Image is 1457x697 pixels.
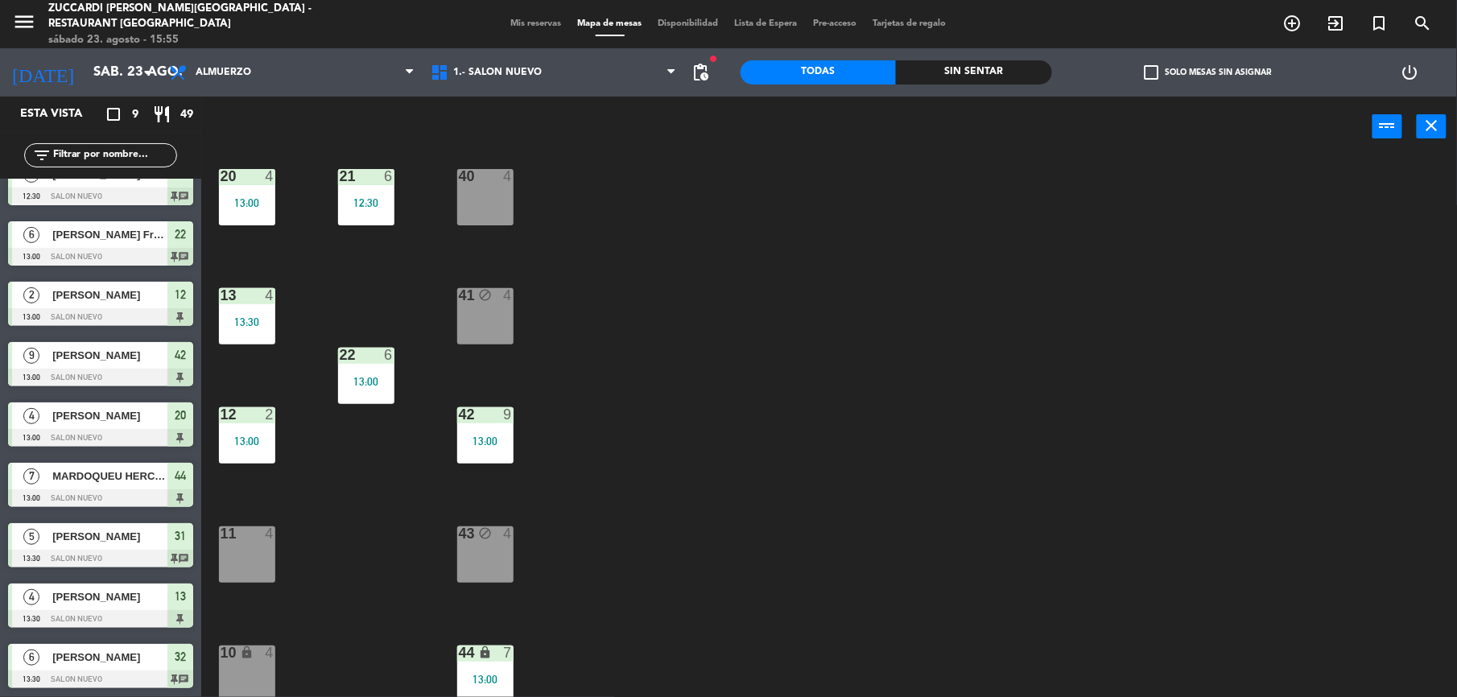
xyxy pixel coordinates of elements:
[265,407,274,422] div: 2
[219,316,275,328] div: 13:30
[175,466,186,485] span: 44
[32,146,52,165] i: filter_list
[1283,14,1302,33] i: add_circle_outline
[175,587,186,606] span: 13
[1378,116,1397,135] i: power_input
[503,526,513,541] div: 4
[708,54,718,64] span: fiber_manual_record
[175,406,186,425] span: 20
[23,348,39,364] span: 9
[52,407,167,424] span: [PERSON_NAME]
[806,19,865,28] span: Pre-acceso
[478,288,492,302] i: block
[338,197,394,208] div: 12:30
[459,526,460,541] div: 43
[265,288,274,303] div: 4
[180,105,193,124] span: 49
[23,589,39,605] span: 4
[175,526,186,546] span: 31
[23,287,39,303] span: 2
[52,528,167,545] span: [PERSON_NAME]
[219,197,275,208] div: 13:00
[503,288,513,303] div: 4
[1144,65,1271,80] label: Solo mesas sin asignar
[384,348,394,362] div: 6
[503,19,570,28] span: Mis reservas
[48,1,353,32] div: Zuccardi [PERSON_NAME][GEOGRAPHIC_DATA] - Restaurant [GEOGRAPHIC_DATA]
[12,10,36,34] i: menu
[503,169,513,184] div: 4
[152,105,171,124] i: restaurant
[457,435,514,447] div: 13:00
[175,345,186,365] span: 42
[52,468,167,485] span: MARDOQUEU HERCULANO
[104,105,123,124] i: crop_square
[132,105,138,124] span: 9
[457,674,514,685] div: 13:00
[1327,14,1346,33] i: exit_to_app
[1414,14,1433,33] i: search
[52,588,167,605] span: [PERSON_NAME]
[503,645,513,660] div: 7
[478,526,492,540] i: block
[1401,63,1420,82] i: power_settings_new
[570,19,650,28] span: Mapa de mesas
[52,649,167,666] span: [PERSON_NAME]
[175,285,186,304] span: 12
[865,19,955,28] span: Tarjetas de regalo
[459,169,460,184] div: 40
[338,376,394,387] div: 13:00
[240,645,254,659] i: lock
[219,435,275,447] div: 13:00
[478,645,492,659] i: lock
[52,146,176,164] input: Filtrar por nombre...
[1144,65,1158,80] span: check_box_outline_blank
[650,19,727,28] span: Disponibilidad
[503,407,513,422] div: 9
[459,645,460,660] div: 44
[23,408,39,424] span: 4
[52,226,167,243] span: [PERSON_NAME] Frota [PERSON_NAME]
[23,468,39,485] span: 7
[52,287,167,303] span: [PERSON_NAME]
[52,347,167,364] span: [PERSON_NAME]
[741,60,896,85] div: Todas
[23,650,39,666] span: 6
[459,288,460,303] div: 41
[196,67,251,78] span: Almuerzo
[265,169,274,184] div: 4
[896,60,1051,85] div: Sin sentar
[8,105,116,124] div: Esta vista
[265,526,274,541] div: 4
[138,63,157,82] i: arrow_drop_down
[384,169,394,184] div: 6
[12,10,36,39] button: menu
[265,645,274,660] div: 4
[175,647,186,666] span: 32
[727,19,806,28] span: Lista de Espera
[459,407,460,422] div: 42
[1417,114,1447,138] button: close
[23,529,39,545] span: 5
[1422,116,1442,135] i: close
[48,32,353,48] div: sábado 23. agosto - 15:55
[23,227,39,243] span: 6
[1372,114,1402,138] button: power_input
[453,67,542,78] span: 1.- SALON NUEVO
[1370,14,1389,33] i: turned_in_not
[23,167,39,183] span: 6
[175,225,186,244] span: 22
[691,63,710,82] span: pending_actions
